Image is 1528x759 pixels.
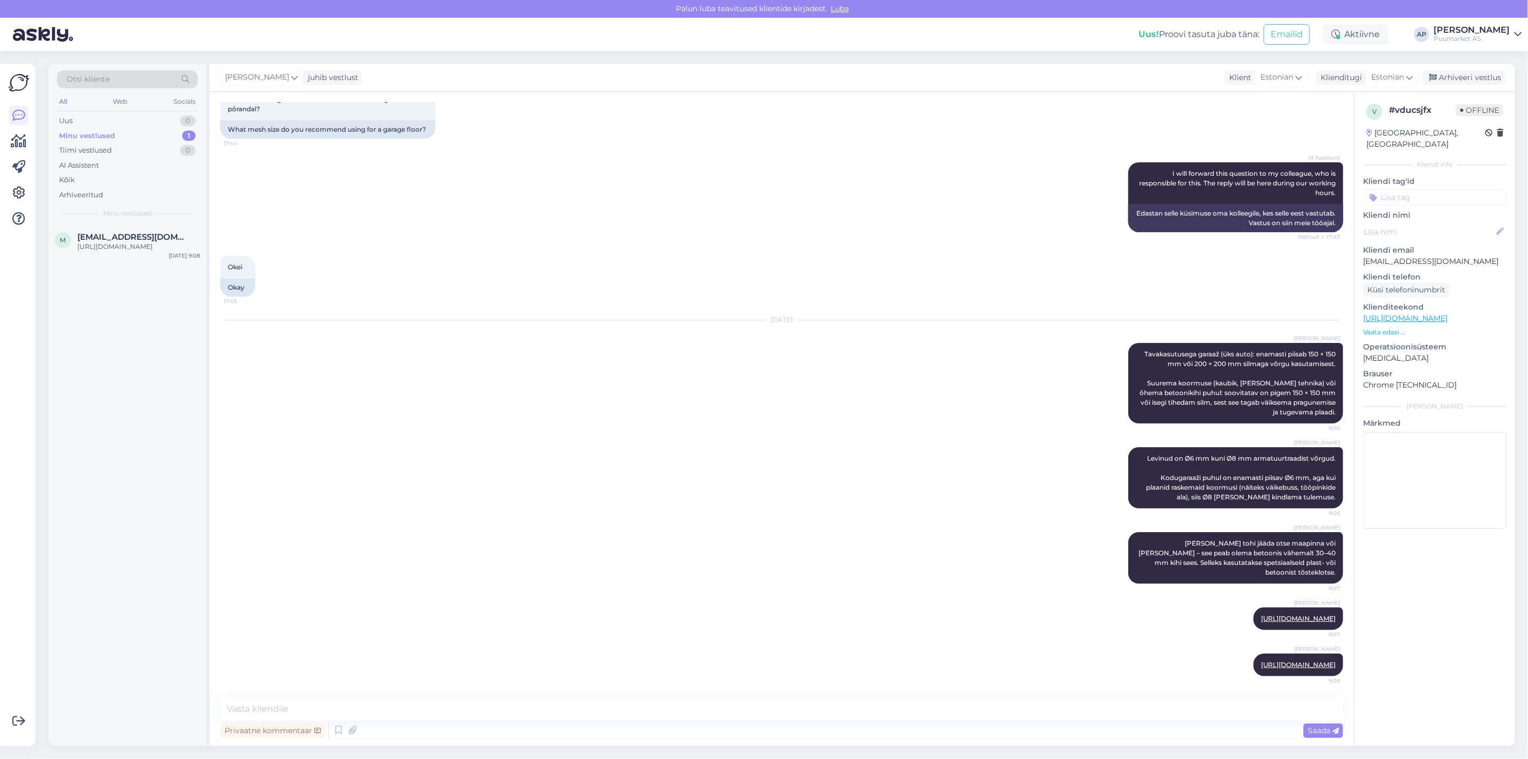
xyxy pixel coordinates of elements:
span: 9:07 [1300,584,1340,592]
div: All [57,95,69,109]
div: Küsi telefoninumbrit [1363,283,1450,297]
b: Uus! [1138,29,1159,39]
div: Web [111,95,130,109]
div: Kliendi info [1363,160,1507,169]
span: v [1372,108,1376,116]
span: Otsi kliente [67,74,110,85]
div: Klienditugi [1316,72,1362,83]
span: Saada [1308,726,1339,735]
div: Okay [220,278,255,297]
a: [URL][DOMAIN_NAME] [1261,661,1336,669]
div: Tiimi vestlused [59,145,112,156]
span: [PERSON_NAME] [1294,645,1340,653]
p: Chrome [TECHNICAL_ID] [1363,379,1507,391]
div: [DATE] [220,315,1343,325]
a: [PERSON_NAME]Puumarket AS [1433,26,1522,43]
div: Uus [59,116,73,126]
span: [PERSON_NAME] tohi jääda otse maapinna või [PERSON_NAME] – see peab olema betoonis vähemalt 30–40... [1138,539,1337,576]
input: Lisa tag [1363,189,1507,205]
span: 17:45 [224,297,264,305]
p: Kliendi tag'id [1363,176,1507,187]
span: Minu vestlused [103,209,152,218]
div: Privaatne kommentaar [220,724,325,738]
p: Kliendi email [1363,245,1507,256]
span: [PERSON_NAME] [1294,439,1340,447]
div: AI Assistent [59,160,99,171]
div: [URL][DOMAIN_NAME] [77,242,200,252]
span: I will forward this question to my colleague, who is responsible for this. The reply will be here... [1139,169,1337,197]
div: 0 [180,145,196,156]
div: Proovi tasuta juba täna: [1138,28,1259,41]
span: Tavakasutusega garaaž (üks auto): enamasti piisab 150 × 150 mm või 200 × 200 mm silmaga võrgu kas... [1140,350,1337,416]
p: Brauser [1363,368,1507,379]
span: 17:44 [224,139,264,147]
span: [PERSON_NAME] [1294,599,1340,607]
span: Estonian [1260,71,1293,83]
p: Kliendi nimi [1363,210,1507,221]
div: # vducsjfx [1389,104,1456,117]
div: AP [1414,27,1429,42]
div: Edastan selle küsimuse oma kolleegile, kes selle eest vastutab. Vastus on siin meie tööajal. [1128,204,1343,232]
p: Kliendi telefon [1363,271,1507,283]
div: [PERSON_NAME] [1363,402,1507,411]
p: Klienditeekond [1363,302,1507,313]
a: [URL][DOMAIN_NAME] [1363,313,1447,323]
div: Arhiveeri vestlus [1423,70,1505,85]
span: 9:06 [1300,424,1340,432]
div: What mesh size do you recommend using for a garage floor? [220,120,435,139]
div: [GEOGRAPHIC_DATA], [GEOGRAPHIC_DATA] [1366,127,1485,150]
button: Emailid [1264,24,1310,45]
img: Askly Logo [9,73,29,93]
span: M [60,236,66,244]
span: Levinud on Ø6 mm kuni Ø8 mm armatuurtraadist võrgud. Kodugaraaži puhul on enamasti piisav Ø6 mm, ... [1146,454,1337,501]
div: Klient [1225,72,1251,83]
p: [EMAIL_ADDRESS][DOMAIN_NAME] [1363,256,1507,267]
div: Arhiveeritud [59,190,103,201]
p: Operatsioonisüsteem [1363,341,1507,353]
span: Nähtud ✓ 17:45 [1298,233,1340,241]
span: [PERSON_NAME] [225,71,289,83]
div: [DATE] 9:08 [169,252,200,260]
div: Socials [171,95,198,109]
div: Minu vestlused [59,131,115,141]
span: 9:08 [1300,677,1340,685]
span: AI Assistent [1300,154,1340,162]
span: Luba [827,4,852,13]
p: Vaata edasi ... [1363,327,1507,337]
span: Estonian [1371,71,1404,83]
div: Puumarket AS [1433,34,1510,43]
div: juhib vestlust [304,72,358,83]
span: Meelis93@hotmail.com [77,232,189,242]
div: [PERSON_NAME] [1433,26,1510,34]
div: Aktiivne [1323,25,1388,44]
p: Märkmed [1363,418,1507,429]
a: [URL][DOMAIN_NAME] [1261,614,1336,622]
span: [PERSON_NAME] [1294,524,1340,532]
div: 1 [182,131,196,141]
p: [MEDICAL_DATA] [1363,353,1507,364]
span: [PERSON_NAME] [1294,334,1340,342]
div: Kõik [59,175,75,185]
span: 9:07 [1300,631,1340,639]
div: 0 [180,116,196,126]
span: Offline [1456,104,1503,116]
span: 9:06 [1300,509,1340,517]
input: Lisa nimi [1364,226,1494,238]
span: Okei [228,263,242,271]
